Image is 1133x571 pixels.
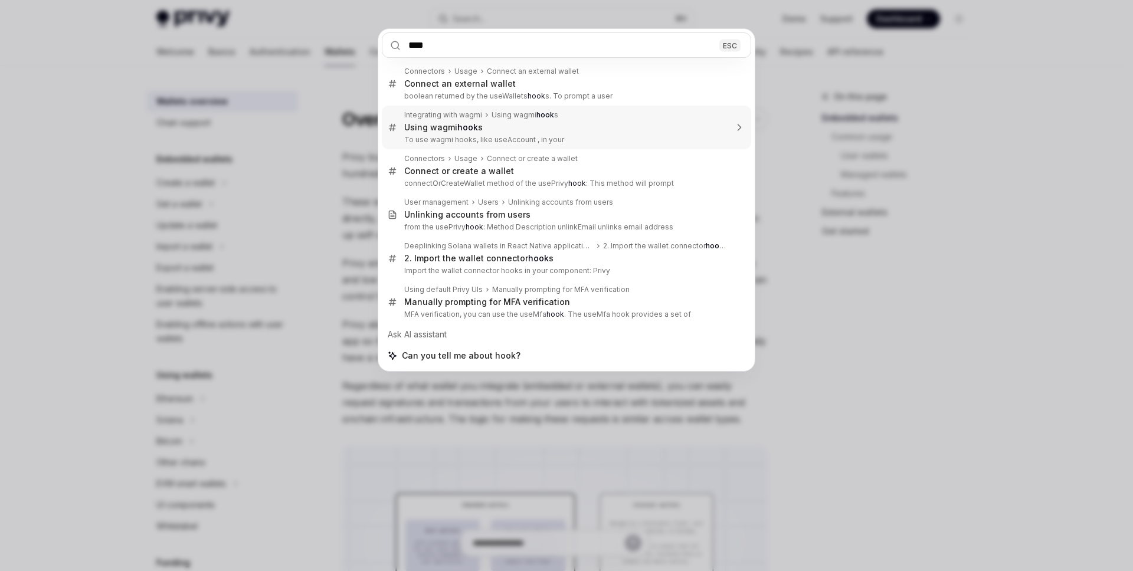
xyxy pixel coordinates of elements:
div: Manually prompting for MFA verification [404,297,570,307]
div: Connect an external wallet [404,78,516,89]
span: Can you tell me about hook? [402,350,520,362]
p: from the usePrivy : Method Description unlinkEmail unlinks email address [404,222,726,232]
b: hook [528,91,545,100]
b: hook [466,222,483,231]
div: Connect or create a wallet [487,154,578,163]
div: Connectors [404,67,445,76]
div: 2. Import the wallet connector s [603,241,726,251]
b: hook [568,179,586,188]
div: Deeplinking Solana wallets in React Native applications [404,241,594,251]
div: Unlinking accounts from users [508,198,613,207]
b: hook [546,310,564,319]
div: Connectors [404,154,445,163]
div: User management [404,198,469,207]
p: connectOrCreateWallet method of the usePrivy : This method will prompt [404,179,726,188]
div: Using wagmi s [492,110,558,120]
div: Users [478,198,499,207]
p: To use wagmi hooks, like useAccount , in your [404,135,726,145]
div: Usage [454,154,477,163]
b: hook [528,253,549,263]
p: MFA verification, you can use the useMfa . The useMfa hook provides a set of [404,310,726,319]
div: Using default Privy UIs [404,285,483,294]
div: 2. Import the wallet connector s [404,253,554,264]
div: Connect an external wallet [487,67,579,76]
b: hook [536,110,554,119]
p: Import the wallet connector hooks in your component: Privy [404,266,726,275]
p: boolean returned by the useWallets s. To prompt a user [404,91,726,101]
div: Manually prompting for MFA verification [492,285,630,294]
div: Ask AI assistant [382,324,751,345]
div: ESC [719,39,741,51]
div: Usage [454,67,477,76]
div: Using wagmi s [404,122,483,133]
b: hook [706,241,726,250]
div: Connect or create a wallet [404,166,514,176]
b: hook [457,122,478,132]
div: Integrating with wagmi [404,110,482,120]
div: Unlinking accounts from users [404,209,531,220]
